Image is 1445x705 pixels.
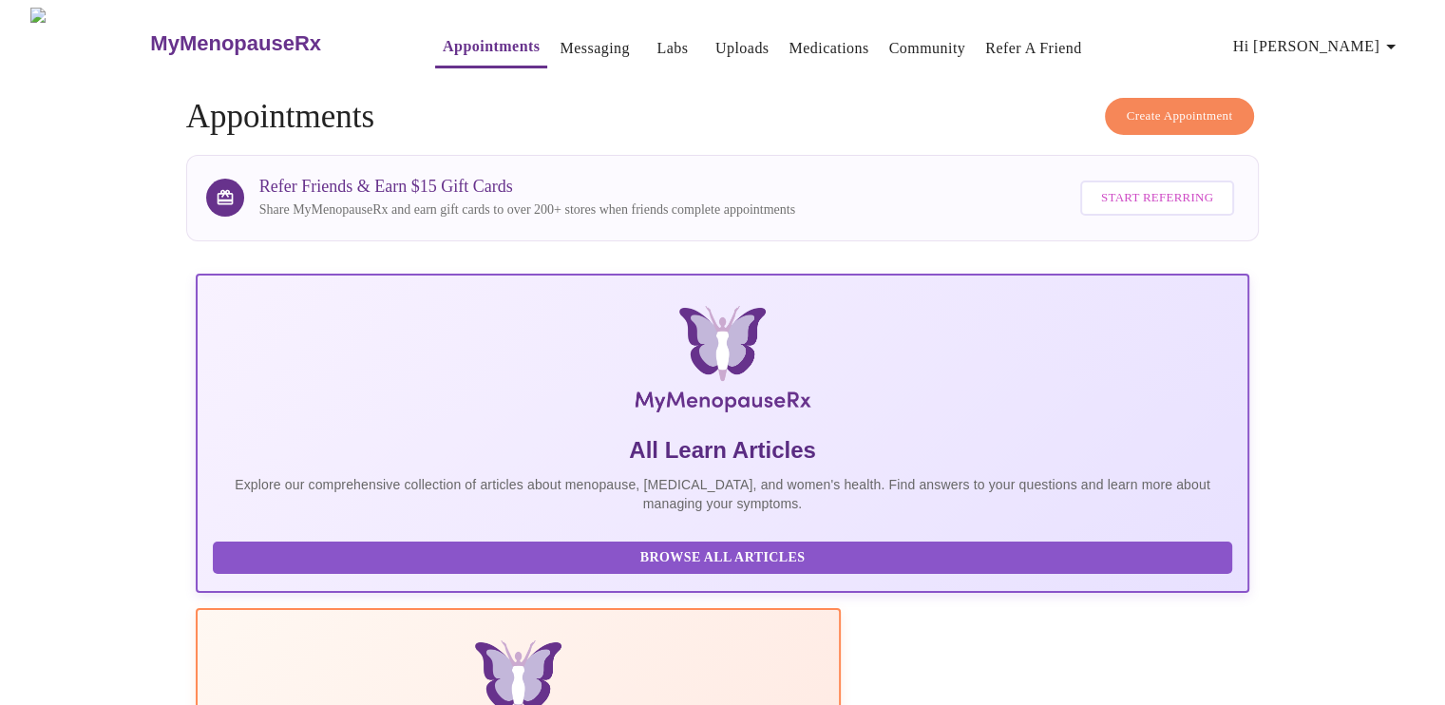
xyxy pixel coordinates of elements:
[656,35,688,62] a: Labs
[1075,171,1239,225] a: Start Referring
[259,200,795,219] p: Share MyMenopauseRx and earn gift cards to over 200+ stores when friends complete appointments
[882,29,974,67] button: Community
[1101,187,1213,209] span: Start Referring
[186,98,1260,136] h4: Appointments
[213,542,1233,575] button: Browse All Articles
[715,35,770,62] a: Uploads
[1105,98,1255,135] button: Create Appointment
[213,475,1233,513] p: Explore our comprehensive collection of articles about menopause, [MEDICAL_DATA], and women's hea...
[30,8,148,79] img: MyMenopauseRx Logo
[708,29,777,67] button: Uploads
[443,33,540,60] a: Appointments
[435,28,547,68] button: Appointments
[213,435,1233,466] h5: All Learn Articles
[1233,33,1402,60] span: Hi [PERSON_NAME]
[150,31,321,56] h3: MyMenopauseRx
[978,29,1090,67] button: Refer a Friend
[789,35,868,62] a: Medications
[213,548,1238,564] a: Browse All Articles
[232,546,1214,570] span: Browse All Articles
[560,35,629,62] a: Messaging
[781,29,876,67] button: Medications
[1226,28,1410,66] button: Hi [PERSON_NAME]
[889,35,966,62] a: Community
[985,35,1082,62] a: Refer a Friend
[642,29,703,67] button: Labs
[1127,105,1233,127] span: Create Appointment
[259,177,795,197] h3: Refer Friends & Earn $15 Gift Cards
[371,306,1074,420] img: MyMenopauseRx Logo
[552,29,637,67] button: Messaging
[148,10,397,77] a: MyMenopauseRx
[1080,181,1234,216] button: Start Referring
